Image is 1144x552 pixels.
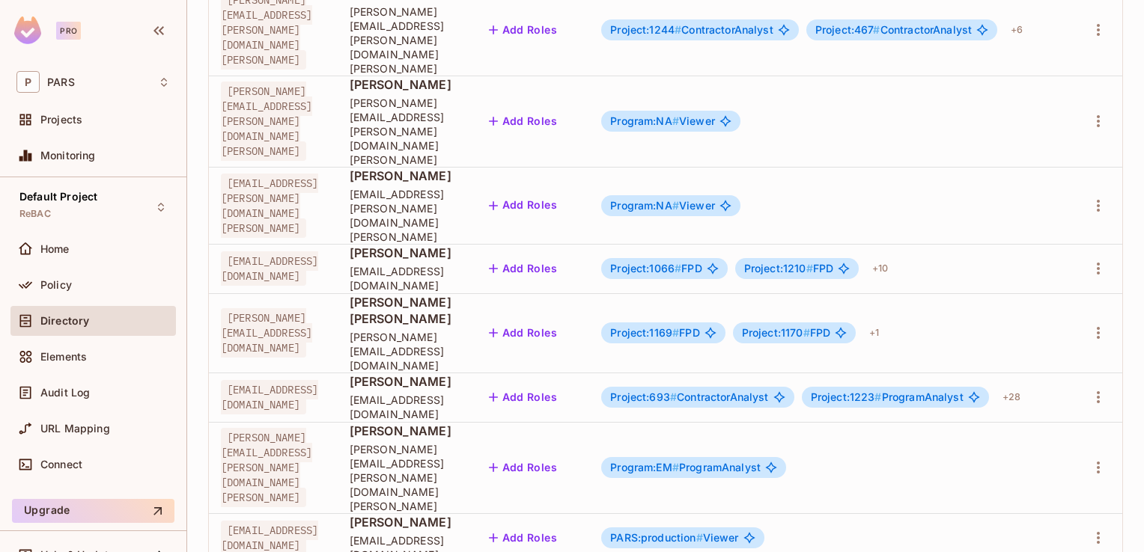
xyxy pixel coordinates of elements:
span: [PERSON_NAME] [PERSON_NAME] [350,294,459,327]
span: # [672,461,679,473]
span: Viewer [610,532,738,544]
span: Project:1223 [811,390,882,403]
span: # [675,23,681,36]
span: [EMAIL_ADDRESS][DOMAIN_NAME] [350,393,459,421]
span: Default Project [19,191,97,203]
span: [PERSON_NAME] [350,76,459,93]
span: Program:NA [610,114,679,127]
span: Directory [40,315,89,327]
span: [EMAIL_ADDRESS][DOMAIN_NAME] [350,264,459,292]
span: Program:NA [610,199,679,212]
span: URL Mapping [40,423,110,435]
div: + 6 [1005,18,1029,42]
span: [EMAIL_ADDRESS][PERSON_NAME][DOMAIN_NAME][PERSON_NAME] [350,187,459,244]
span: FPD [610,263,702,275]
span: Viewer [610,200,715,212]
span: [EMAIL_ADDRESS][DOMAIN_NAME] [221,380,318,414]
span: ProgramAnalyst [610,461,761,473]
span: Monitoring [40,150,96,162]
span: [PERSON_NAME][EMAIL_ADDRESS][DOMAIN_NAME] [350,330,459,372]
button: Add Roles [483,257,564,280]
img: SReyMgAAAABJRU5ErkJggg== [14,16,41,44]
span: Project:1169 [610,326,679,339]
button: Add Roles [483,456,564,479]
button: Add Roles [483,526,564,550]
span: ProgramAnalyst [811,391,964,403]
span: [PERSON_NAME][EMAIL_ADDRESS][PERSON_NAME][DOMAIN_NAME][PERSON_NAME] [221,428,312,507]
button: Add Roles [483,321,564,345]
span: Project:1210 [744,262,813,275]
span: [PERSON_NAME][EMAIL_ADDRESS][PERSON_NAME][DOMAIN_NAME][PERSON_NAME] [350,442,459,513]
span: # [670,390,677,403]
span: Projects [40,114,82,126]
span: [PERSON_NAME][EMAIL_ADDRESS][PERSON_NAME][DOMAIN_NAME][PERSON_NAME] [350,4,459,76]
span: Project:1066 [610,262,681,275]
span: FPD [744,263,833,275]
span: Elements [40,351,87,363]
span: ContractorAnalyst [610,391,768,403]
span: [PERSON_NAME] [350,373,459,390]
span: Connect [40,459,82,470]
span: Project:693 [610,390,677,403]
span: ReBAC [19,208,51,220]
span: [PERSON_NAME][EMAIL_ADDRESS][DOMAIN_NAME] [221,308,312,358]
button: Upgrade [12,499,174,523]
button: Add Roles [483,109,564,133]
div: + 28 [997,385,1026,409]
span: [PERSON_NAME] [350,168,459,184]
span: Project:467 [815,23,880,36]
span: # [873,23,880,36]
button: Add Roles [483,194,564,218]
span: # [874,390,881,403]
span: [PERSON_NAME] [350,423,459,439]
div: + 1 [863,321,885,345]
span: Project:1170 [742,326,810,339]
span: # [672,114,679,127]
span: [PERSON_NAME][EMAIL_ADDRESS][PERSON_NAME][DOMAIN_NAME][PERSON_NAME] [221,82,312,161]
span: [PERSON_NAME][EMAIL_ADDRESS][PERSON_NAME][DOMAIN_NAME][PERSON_NAME] [350,96,459,167]
span: Home [40,243,70,255]
span: [EMAIL_ADDRESS][DOMAIN_NAME] [221,251,318,286]
div: + 10 [866,257,894,280]
span: FPD [742,327,830,339]
span: ContractorAnalyst [815,24,972,36]
span: PARS:production [610,531,702,544]
span: Audit Log [40,387,90,399]
span: Policy [40,279,72,291]
button: Add Roles [483,18,564,42]
div: Pro [56,22,81,40]
span: Workspace: PARS [47,76,75,88]
span: Viewer [610,115,715,127]
span: # [696,531,703,544]
span: FPD [610,327,699,339]
span: ContractorAnalyst [610,24,773,36]
span: # [675,262,681,275]
span: [PERSON_NAME] [350,245,459,261]
button: Add Roles [483,385,564,409]
span: # [806,262,813,275]
span: Project:1244 [610,23,681,36]
span: # [803,326,810,339]
span: Program:EM [610,461,679,473]
span: P [16,71,40,93]
span: [PERSON_NAME] [350,514,459,530]
span: # [672,199,679,212]
span: [EMAIL_ADDRESS][PERSON_NAME][DOMAIN_NAME][PERSON_NAME] [221,174,318,238]
span: # [672,326,679,339]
